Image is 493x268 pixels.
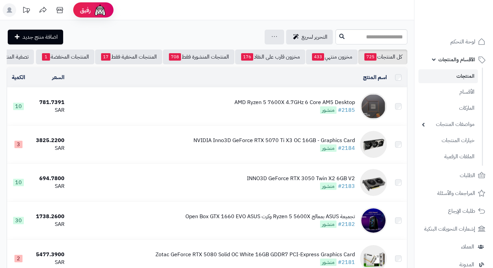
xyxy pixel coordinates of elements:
[320,106,337,114] span: منشور
[169,53,181,61] span: 708
[33,106,64,114] div: SAR
[80,6,91,14] span: رفيق
[418,85,478,99] a: الأقسام
[320,221,337,228] span: منشور
[338,144,355,152] a: #2184
[448,206,475,216] span: طلبات الإرجاع
[338,220,355,228] a: #2182
[52,73,64,81] a: السعر
[33,221,64,228] div: SAR
[14,141,23,148] span: 3
[306,49,358,64] a: مخزون منتهي433
[418,133,478,148] a: خيارات المنتجات
[247,175,355,182] div: INNO3D GeForce RTX 3050 Twin X2 6GB V2
[461,242,474,252] span: العملاء
[418,117,478,132] a: مواصفات المنتجات
[302,33,327,41] span: التحرير لسريع
[418,34,489,50] a: لوحة التحكم
[33,144,64,152] div: SAR
[418,239,489,255] a: العملاء
[33,182,64,190] div: SAR
[418,221,489,237] a: إشعارات التحويلات البنكية
[42,53,50,61] span: 1
[12,73,25,81] a: الكمية
[93,3,107,17] img: ai-face.png
[33,251,64,259] div: 5477.3900
[360,169,387,196] img: INNO3D GeForce RTX 3050 Twin X2 6GB V2
[418,167,489,183] a: الطلبات
[418,149,478,164] a: الملفات الرقمية
[95,49,162,64] a: المنتجات المخفية فقط17
[450,37,475,46] span: لوحة التحكم
[18,3,35,19] a: تحديثات المنصة
[33,175,64,182] div: 694.7800
[13,217,24,224] span: 30
[286,30,333,44] a: التحرير لسريع
[13,103,24,110] span: 10
[320,144,337,152] span: منشور
[424,224,475,234] span: إشعارات التحويلات البنكية
[312,53,324,61] span: 433
[338,182,355,190] a: #2183
[418,101,478,115] a: الماركات
[234,99,355,106] div: AMD Ryzen 5 7600X 4.7GHz 6 Core AM5 Desktop
[320,182,337,190] span: منشور
[338,258,355,266] a: #2181
[418,185,489,201] a: المراجعات والأسئلة
[13,179,24,186] span: 10
[360,207,387,234] img: تجميعة ASUS بمعالج Ryzen 5 5600X وكرت Open Box GTX 1660 EVO ASUS
[437,189,475,198] span: المراجعات والأسئلة
[360,131,387,158] img: NVIDIA Inno3D GeForce RTX 5070 Ti X3 OC 16GB - Graphics Card
[8,30,63,44] a: اضافة منتج جديد
[101,53,110,61] span: 17
[460,171,475,180] span: الطلبات
[320,259,337,266] span: منشور
[33,137,64,144] div: 3825.2200
[185,213,355,221] div: تجميعة ASUS بمعالج Ryzen 5 5600X وكرت Open Box GTX 1660 EVO ASUS
[338,106,355,114] a: #2185
[36,49,94,64] a: المنتجات المخفضة1
[447,5,487,19] img: logo-2.png
[14,255,23,262] span: 2
[155,251,355,259] div: Zotac GeForce RTX 5080 Solid OC White 16GB GDDR7 PCI-Express Graphics Card
[363,73,387,81] a: اسم المنتج
[418,69,478,83] a: المنتجات
[33,213,64,221] div: 1738.2600
[23,33,58,41] span: اضافة منتج جديد
[418,203,489,219] a: طلبات الإرجاع
[235,49,305,64] a: مخزون قارب على النفاذ176
[163,49,234,64] a: المنتجات المنشورة فقط708
[360,93,387,120] img: AMD Ryzen 5 7600X 4.7GHz 6 Core AM5 Desktop
[438,55,475,64] span: الأقسام والمنتجات
[358,49,407,64] a: كل المنتجات725
[193,137,355,144] div: NVIDIA Inno3D GeForce RTX 5070 Ti X3 OC 16GB - Graphics Card
[241,53,253,61] span: 176
[33,99,64,106] div: 781.7391
[364,53,376,61] span: 725
[33,259,64,266] div: SAR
